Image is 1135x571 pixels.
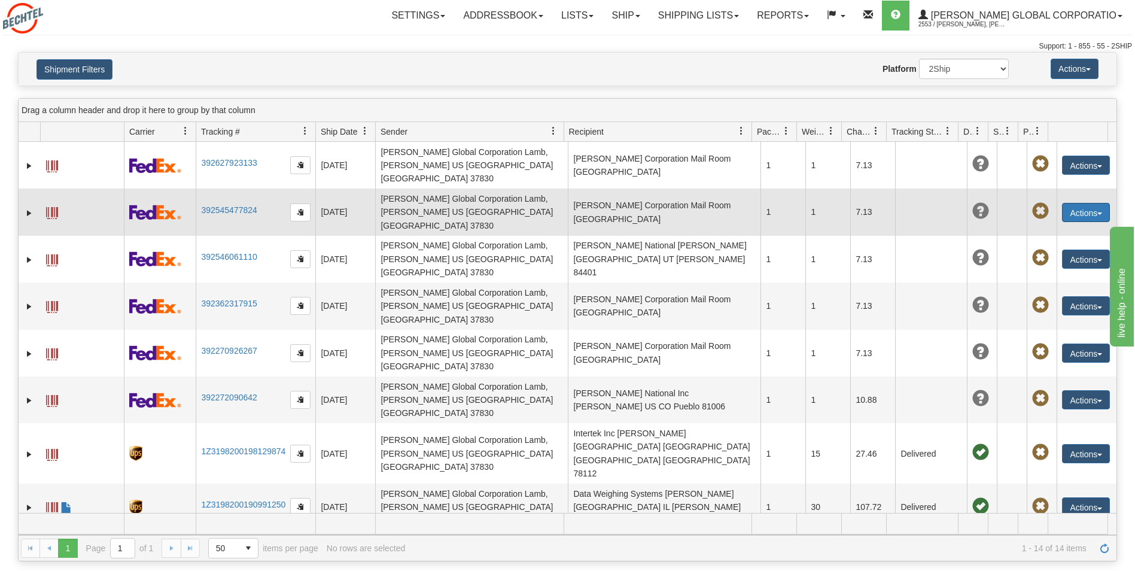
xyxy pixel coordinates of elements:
button: Copy to clipboard [290,344,311,362]
td: 1 [805,283,850,329]
span: Pickup Not Assigned [1032,297,1049,314]
label: Platform [883,63,917,75]
img: 2 - FedEx Express® [129,345,181,360]
span: Carrier [129,126,155,138]
button: Copy to clipboard [290,445,311,463]
span: Tracking Status [891,126,944,138]
a: Ship Date filter column settings [355,121,375,141]
img: 2 - FedEx Express® [129,393,181,408]
span: Page of 1 [86,538,154,558]
td: [DATE] [315,376,375,423]
td: [PERSON_NAME] Global Corporation Lamb, [PERSON_NAME] US [GEOGRAPHIC_DATA] [GEOGRAPHIC_DATA] 37830 [375,484,568,530]
button: Actions [1062,344,1110,363]
a: Label [46,296,58,315]
span: Pickup Not Assigned [1032,156,1049,172]
button: Copy to clipboard [290,156,311,174]
a: Label [46,155,58,174]
a: 392272090642 [201,393,257,402]
a: Tracking # filter column settings [295,121,315,141]
span: Weight [802,126,827,138]
td: Delivered [895,484,967,530]
img: 8 - UPS [129,446,142,461]
a: Expand [23,394,35,406]
td: [DATE] [315,142,375,189]
td: [PERSON_NAME] National [PERSON_NAME] [GEOGRAPHIC_DATA] UT [PERSON_NAME] 84401 [568,236,760,283]
button: Actions [1062,296,1110,315]
a: Expand [23,300,35,312]
a: Packages filter column settings [776,121,796,141]
button: Actions [1051,59,1099,79]
a: Expand [23,448,35,460]
td: [PERSON_NAME] Global Corporation Lamb, [PERSON_NAME] US [GEOGRAPHIC_DATA] [GEOGRAPHIC_DATA] 37830 [375,283,568,329]
a: Expand [23,502,35,514]
button: Copy to clipboard [290,391,311,409]
td: [PERSON_NAME] Corporation Mail Room [GEOGRAPHIC_DATA] [568,189,760,235]
button: Actions [1062,156,1110,175]
td: 7.13 [850,330,895,376]
span: Delivery Status [963,126,973,138]
a: Label [46,343,58,362]
button: Actions [1062,390,1110,409]
td: [PERSON_NAME] Corporation Mail Room [GEOGRAPHIC_DATA] [568,142,760,189]
span: Tracking # [201,126,240,138]
td: [PERSON_NAME] Global Corporation Lamb, [PERSON_NAME] US [GEOGRAPHIC_DATA] [GEOGRAPHIC_DATA] 37830 [375,376,568,423]
td: 1 [760,142,805,189]
span: Packages [757,126,782,138]
span: items per page [208,538,318,558]
img: 2 - FedEx Express® [129,158,181,173]
a: Ship [603,1,649,31]
td: 7.13 [850,142,895,189]
span: Pickup Status [1023,126,1033,138]
td: [DATE] [315,484,375,530]
td: 1 [760,283,805,329]
button: Actions [1062,444,1110,463]
button: Shipment Filters [36,59,112,80]
td: 30 [805,484,850,530]
span: 1 - 14 of 14 items [413,543,1087,553]
div: Support: 1 - 855 - 55 - 2SHIP [3,41,1132,51]
a: Shipping lists [649,1,748,31]
img: 2 - FedEx Express® [129,299,181,314]
span: Shipment Issues [993,126,1003,138]
a: 392545477824 [201,205,257,215]
button: Copy to clipboard [290,250,311,268]
a: Expand [23,160,35,172]
td: 7.13 [850,189,895,235]
a: 392362317915 [201,299,257,308]
span: Unknown [972,344,989,360]
td: Delivered [895,423,967,484]
td: [DATE] [315,423,375,484]
td: 1 [805,142,850,189]
a: Label [46,249,58,268]
img: 2 - FedEx Express® [129,251,181,266]
span: Page 1 [58,539,77,558]
a: Label [46,390,58,409]
a: Lists [552,1,603,31]
span: Unknown [972,297,989,314]
span: Pickup Not Assigned [1032,203,1049,220]
span: 2553 / [PERSON_NAME], [PERSON_NAME] [918,19,1008,31]
div: live help - online [9,7,111,22]
a: Expand [23,348,35,360]
a: 392546061110 [201,252,257,262]
td: 7.13 [850,236,895,283]
td: Intertek Inc [PERSON_NAME][GEOGRAPHIC_DATA] [GEOGRAPHIC_DATA] [GEOGRAPHIC_DATA] [GEOGRAPHIC_DATA]... [568,423,760,484]
td: [PERSON_NAME] Global Corporation Lamb, [PERSON_NAME] US [GEOGRAPHIC_DATA] [GEOGRAPHIC_DATA] 37830 [375,330,568,376]
span: On time [972,498,989,515]
span: Pickup Not Assigned [1032,250,1049,266]
span: 50 [216,542,232,554]
img: logo2553.jpg [3,3,43,34]
span: Sender [381,126,407,138]
button: Actions [1062,497,1110,517]
span: Pickup Not Assigned [1032,444,1049,461]
span: Ship Date [321,126,357,138]
a: Charge filter column settings [866,121,886,141]
a: 1Z3198200190991250 [201,500,285,509]
td: 7.13 [850,283,895,329]
a: Sender filter column settings [543,121,564,141]
span: Pickup Not Assigned [1032,498,1049,515]
span: Recipient [569,126,604,138]
td: [PERSON_NAME] Global Corporation Lamb, [PERSON_NAME] US [GEOGRAPHIC_DATA] [GEOGRAPHIC_DATA] 37830 [375,423,568,484]
td: 1 [760,189,805,235]
td: 10.88 [850,376,895,423]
